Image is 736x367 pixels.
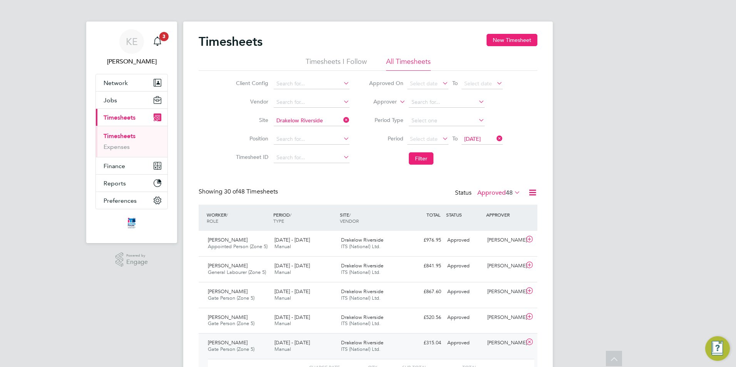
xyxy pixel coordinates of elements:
[208,269,266,275] span: General Labourer (Zone 5)
[208,346,254,352] span: Gate Person (Zone 5)
[464,135,481,142] span: [DATE]
[274,243,291,250] span: Manual
[369,135,403,142] label: Period
[226,212,228,218] span: /
[338,208,405,228] div: SITE
[274,346,291,352] span: Manual
[404,285,444,298] div: £867.60
[208,237,248,243] span: [PERSON_NAME]
[410,135,438,142] span: Select date
[150,29,165,54] a: 3
[404,311,444,324] div: £520.56
[234,135,268,142] label: Position
[464,80,492,87] span: Select date
[450,133,460,143] span: To
[96,157,167,174] button: Finance
[362,98,397,106] label: Approver
[455,188,522,199] div: Status
[104,79,128,87] span: Network
[404,260,444,272] div: £841.95
[126,217,137,229] img: itsconstruction-logo-retina.png
[444,285,484,298] div: Approved
[159,32,169,41] span: 3
[409,97,485,108] input: Search for...
[234,98,268,105] label: Vendor
[444,260,484,272] div: Approved
[404,337,444,349] div: £315.04
[341,237,383,243] span: Drakelow Riverside
[444,234,484,247] div: Approved
[484,208,524,222] div: APPROVER
[484,311,524,324] div: [PERSON_NAME]
[86,22,177,243] nav: Main navigation
[705,336,730,361] button: Engage Resource Center
[409,115,485,126] input: Select one
[274,134,350,145] input: Search for...
[126,37,138,47] span: KE
[477,189,520,197] label: Approved
[341,346,381,352] span: ITS (National) Ltd.
[224,188,238,195] span: 30 of
[341,314,383,320] span: Drakelow Riverside
[349,212,351,218] span: /
[273,218,284,224] span: TYPE
[341,295,381,301] span: ITS (National) Ltd.
[274,78,350,89] input: Search for...
[506,189,513,197] span: 48
[104,180,126,187] span: Reports
[404,234,444,247] div: £976.95
[340,218,359,224] span: VENDOR
[208,243,268,250] span: Appointed Person (Zone 5)
[96,109,167,126] button: Timesheets
[104,143,130,150] a: Expenses
[484,285,524,298] div: [PERSON_NAME]
[341,320,381,327] span: ITS (National) Ltd.
[341,269,381,275] span: ITS (National) Ltd.
[208,295,254,301] span: Gate Person (Zone 5)
[484,337,524,349] div: [PERSON_NAME]
[274,237,310,243] span: [DATE] - [DATE]
[450,78,460,88] span: To
[274,269,291,275] span: Manual
[104,162,125,170] span: Finance
[208,288,248,295] span: [PERSON_NAME]
[126,259,148,265] span: Engage
[386,57,431,71] li: All Timesheets
[208,320,254,327] span: Gate Person (Zone 5)
[274,314,310,320] span: [DATE] - [DATE]
[96,126,167,157] div: Timesheets
[205,208,271,228] div: WORKER
[341,243,381,250] span: ITS (National) Ltd.
[444,337,484,349] div: Approved
[199,188,279,196] div: Showing
[369,80,403,87] label: Approved On
[274,339,310,346] span: [DATE] - [DATE]
[271,208,338,228] div: PERIOD
[104,114,135,121] span: Timesheets
[208,339,248,346] span: [PERSON_NAME]
[104,97,117,104] span: Jobs
[484,260,524,272] div: [PERSON_NAME]
[208,262,248,269] span: [PERSON_NAME]
[444,311,484,324] div: Approved
[208,314,248,320] span: [PERSON_NAME]
[95,217,168,229] a: Go to home page
[126,252,148,259] span: Powered by
[484,234,524,247] div: [PERSON_NAME]
[234,117,268,123] label: Site
[274,152,350,163] input: Search for...
[96,175,167,192] button: Reports
[369,117,403,123] label: Period Type
[410,80,438,87] span: Select date
[274,97,350,108] input: Search for...
[207,218,218,224] span: ROLE
[234,153,268,160] label: Timesheet ID
[224,188,278,195] span: 48 Timesheets
[341,339,383,346] span: Drakelow Riverside
[487,34,537,46] button: New Timesheet
[199,34,263,49] h2: Timesheets
[274,262,310,269] span: [DATE] - [DATE]
[234,80,268,87] label: Client Config
[96,192,167,209] button: Preferences
[444,208,484,222] div: STATUS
